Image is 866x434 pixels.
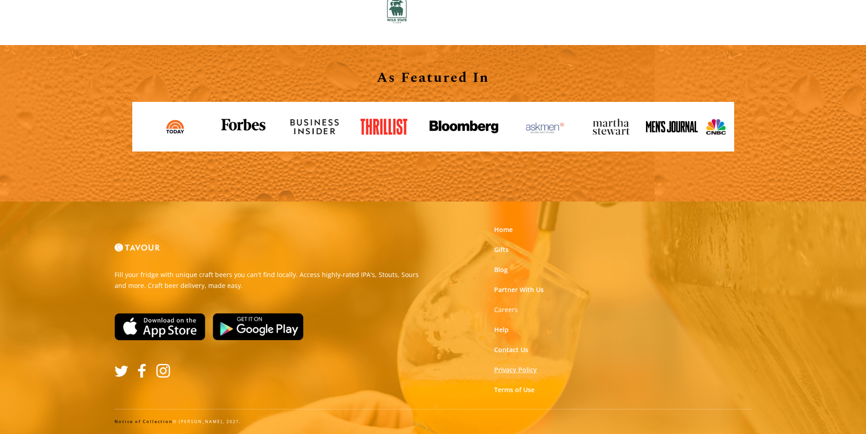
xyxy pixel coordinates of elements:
div: © [PERSON_NAME], 2021. [115,419,752,425]
a: Blog [494,265,508,274]
a: Notice of Collection [115,419,173,424]
strong: As Featured In [377,67,490,88]
a: Privacy Policy [494,365,537,374]
a: Terms of Use [494,385,535,394]
a: Gifts [494,245,509,254]
a: Partner With Us [494,285,544,294]
a: Help [494,325,509,334]
a: Careers [494,305,518,314]
p: Fill your fridge with unique craft beers you can't find locally. Access highly-rated IPA's, Stout... [115,269,426,291]
a: Contact Us [494,345,528,354]
a: Home [494,225,513,234]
